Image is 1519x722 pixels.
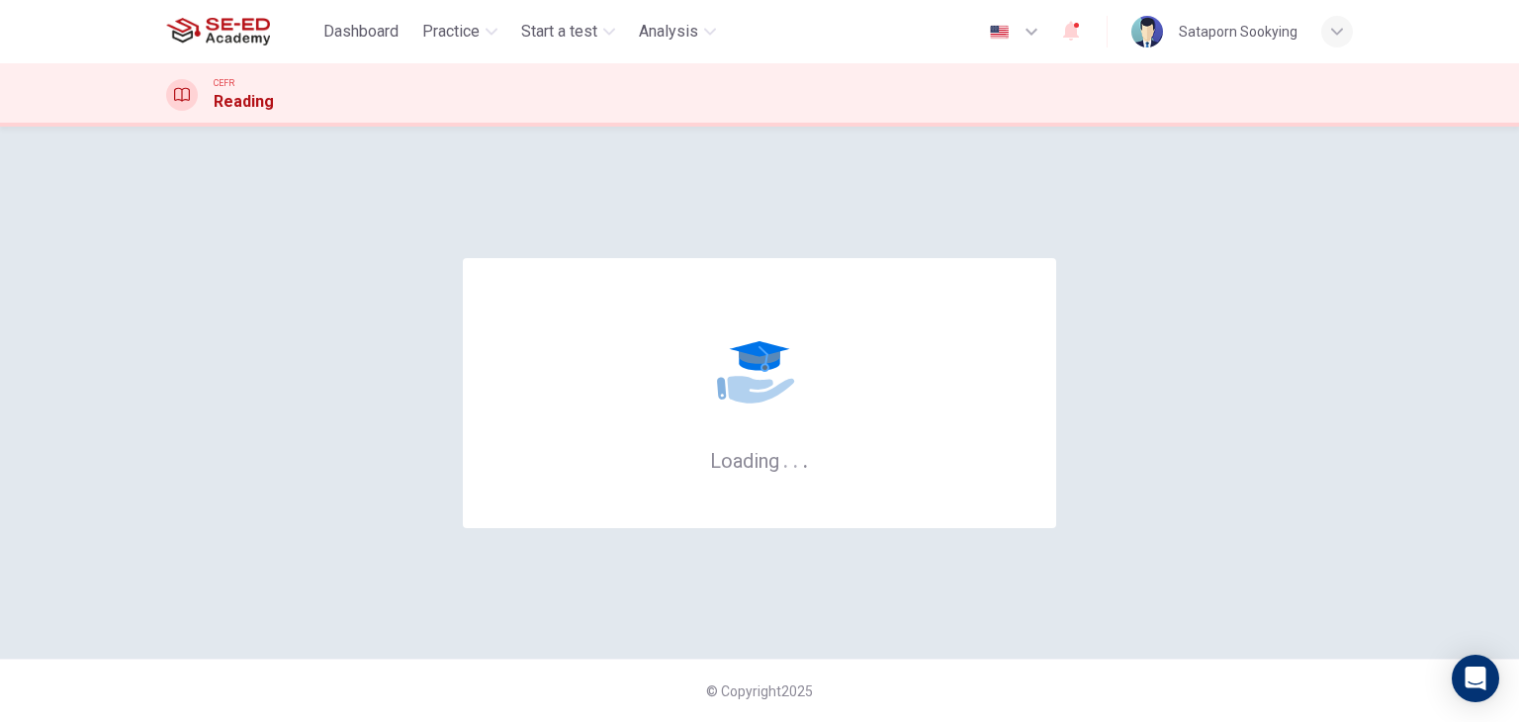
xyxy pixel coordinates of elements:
[987,25,1012,40] img: en
[422,20,480,44] span: Practice
[1179,20,1297,44] div: Sataporn Sookying
[631,14,724,49] button: Analysis
[639,20,698,44] span: Analysis
[706,683,813,699] span: © Copyright 2025
[214,90,274,114] h1: Reading
[414,14,505,49] button: Practice
[166,12,315,51] a: SE-ED Academy logo
[802,442,809,475] h6: .
[166,12,270,51] img: SE-ED Academy logo
[214,76,234,90] span: CEFR
[782,442,789,475] h6: .
[513,14,623,49] button: Start a test
[1452,655,1499,702] div: Open Intercom Messenger
[323,20,399,44] span: Dashboard
[315,14,406,49] button: Dashboard
[1131,16,1163,47] img: Profile picture
[710,447,809,473] h6: Loading
[792,442,799,475] h6: .
[521,20,597,44] span: Start a test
